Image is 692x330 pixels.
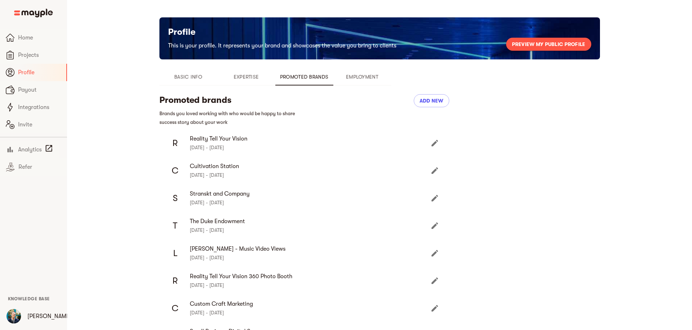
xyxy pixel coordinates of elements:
p: [DATE] - [DATE] [190,308,432,317]
p: [DATE] - [DATE] [190,198,432,207]
div: R [165,133,185,153]
div: R [165,271,185,291]
span: Reality Tell Your Vision [190,134,432,143]
h6: Brands you loved working with who would be happy to share success story about your work [159,109,304,126]
button: Edit [426,217,443,234]
h6: This is your profile. It represents your brand and showcases the value you bring to clients [168,41,396,51]
span: The Duke Endowment [190,217,432,226]
button: Edit [426,272,443,289]
div: T [165,216,185,236]
span: Knowledge Base [8,296,50,301]
button: Edit [426,162,443,179]
img: Main logo [14,9,53,17]
span: Employment [338,72,387,81]
button: Edit [426,189,443,207]
p: [DATE] - [DATE] [190,281,432,289]
span: Integrations [18,103,61,112]
div: C [165,298,185,318]
div: C [165,160,185,181]
div: L [165,243,185,263]
span: Stranskt and Company [190,189,432,198]
span: [PERSON_NAME] - Music Video Views [190,245,432,253]
h5: Profile [168,26,396,38]
p: [PERSON_NAME] [28,312,71,321]
p: [DATE] - [DATE] [190,226,432,234]
span: Profile [18,68,61,77]
a: Knowledge Base [8,296,50,301]
span: Cultivation Station [190,162,432,171]
iframe: Chat Widget [656,295,692,330]
span: Custom Craft Marketing [190,300,432,308]
span: Refer [18,163,61,171]
div: S [165,188,185,208]
span: Reality Tell Your Vision 360 Photo Booth [190,272,432,281]
button: Preview my public profile [506,38,591,51]
span: Projects [18,51,61,59]
p: [DATE] - [DATE] [190,143,432,152]
p: [DATE] - [DATE] [190,171,432,179]
span: Add new [420,96,443,105]
button: Add new [414,94,449,107]
button: Edit [426,134,443,152]
span: Basic Info [164,72,213,81]
span: Invite [18,120,61,129]
p: [DATE] - [DATE] [190,253,432,262]
span: Promoted Brands [280,72,329,81]
button: Edit [426,245,443,262]
span: Expertise [222,72,271,81]
span: Analytics [18,145,42,154]
button: Edit [426,300,443,317]
img: YZZgCb1fS5ussBl3eJIV [7,309,21,323]
h5: Promoted brands [159,94,304,106]
span: Home [18,33,61,42]
span: Payout [18,85,61,94]
button: User Menu [2,305,25,328]
span: Preview my public profile [512,40,585,49]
